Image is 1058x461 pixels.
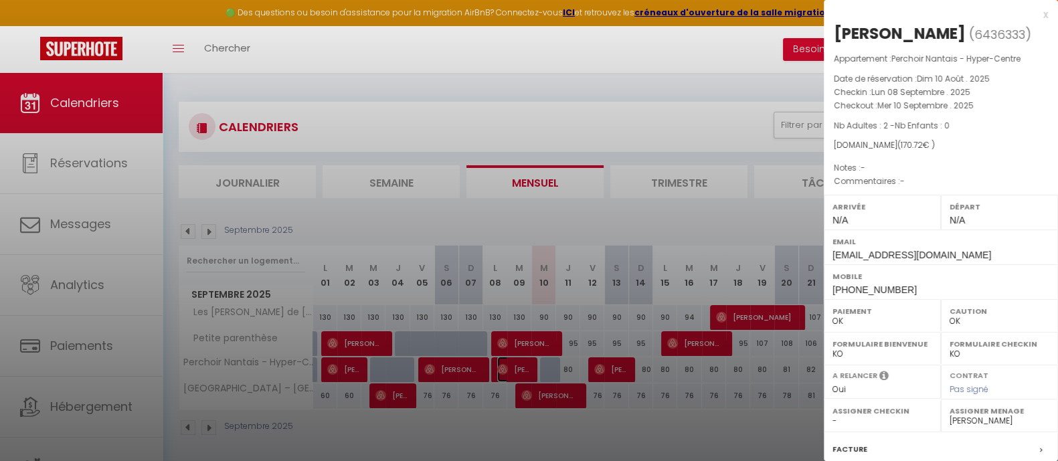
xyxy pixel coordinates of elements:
span: ( € ) [897,139,935,151]
span: [PHONE_NUMBER] [832,284,917,295]
div: [PERSON_NAME] [834,23,966,44]
button: Ouvrir le widget de chat LiveChat [11,5,51,45]
label: Assigner Menage [950,404,1049,418]
iframe: Chat [1001,401,1048,451]
label: A relancer [832,370,877,381]
label: Facture [832,442,867,456]
p: Date de réservation : [834,72,1048,86]
p: Commentaires : [834,175,1048,188]
label: Contrat [950,370,988,379]
div: [DOMAIN_NAME] [834,139,1048,152]
label: Arrivée [832,200,932,213]
p: Appartement : [834,52,1048,66]
label: Mobile [832,270,1049,283]
span: - [900,175,905,187]
span: N/A [832,215,848,225]
span: Perchoir Nantais - Hyper-Centre [891,53,1021,64]
label: Départ [950,200,1049,213]
span: [EMAIL_ADDRESS][DOMAIN_NAME] [832,250,991,260]
label: Formulaire Checkin [950,337,1049,351]
label: Email [832,235,1049,248]
label: Assigner Checkin [832,404,932,418]
p: Checkout : [834,99,1048,112]
span: - [861,162,865,173]
span: Pas signé [950,383,988,395]
span: Dim 10 Août . 2025 [917,73,990,84]
span: Lun 08 Septembre . 2025 [871,86,970,98]
span: 6436333 [974,26,1025,43]
label: Caution [950,304,1049,318]
span: N/A [950,215,965,225]
span: Mer 10 Septembre . 2025 [877,100,974,111]
div: x [824,7,1048,23]
i: Sélectionner OUI si vous souhaiter envoyer les séquences de messages post-checkout [879,370,889,385]
p: Notes : [834,161,1048,175]
label: Paiement [832,304,932,318]
span: ( ) [969,25,1031,43]
span: 170.72 [901,139,923,151]
p: Checkin : [834,86,1048,99]
span: Nb Adultes : 2 - [834,120,950,131]
label: Formulaire Bienvenue [832,337,932,351]
span: Nb Enfants : 0 [895,120,950,131]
